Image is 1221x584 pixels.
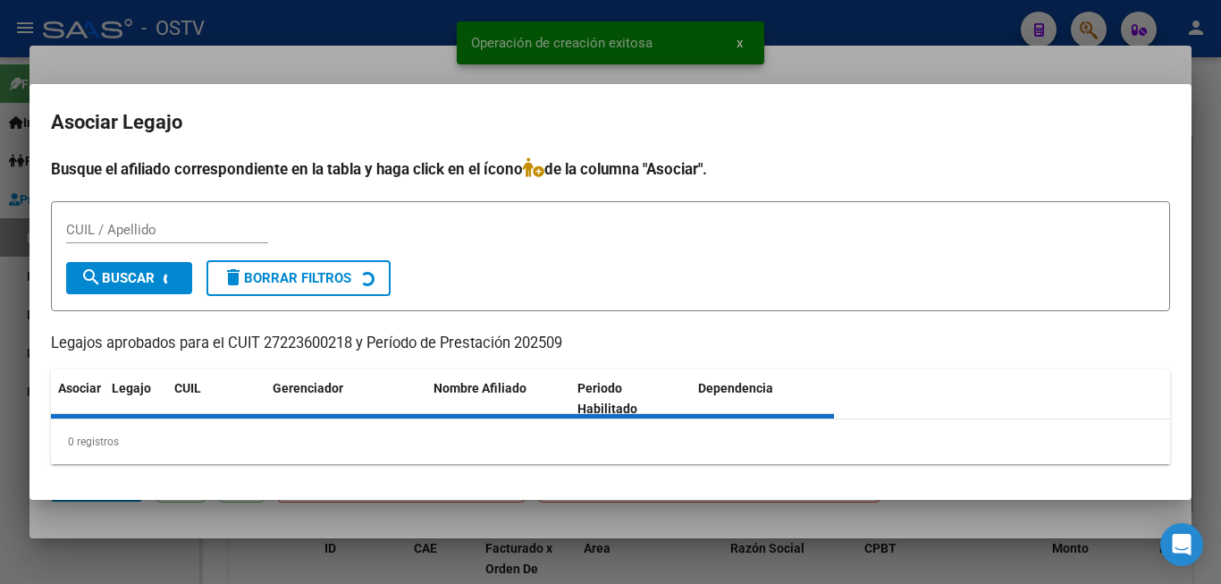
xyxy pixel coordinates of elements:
[58,381,101,395] span: Asociar
[51,419,1170,464] div: 0 registros
[51,106,1170,140] h2: Asociar Legajo
[223,270,351,286] span: Borrar Filtros
[51,369,105,428] datatable-header-cell: Asociar
[206,260,391,296] button: Borrar Filtros
[577,381,637,416] span: Periodo Habilitado
[112,381,151,395] span: Legajo
[167,369,265,428] datatable-header-cell: CUIL
[1160,523,1203,566] div: Open Intercom Messenger
[51,157,1170,181] h4: Busque el afiliado correspondiente en la tabla y haga click en el ícono de la columna "Asociar".
[174,381,201,395] span: CUIL
[80,267,102,288] mat-icon: search
[265,369,426,428] datatable-header-cell: Gerenciador
[434,381,526,395] span: Nombre Afiliado
[66,262,192,294] button: Buscar
[223,267,244,288] mat-icon: delete
[698,381,773,395] span: Dependencia
[105,369,167,428] datatable-header-cell: Legajo
[273,381,343,395] span: Gerenciador
[426,369,570,428] datatable-header-cell: Nombre Afiliado
[570,369,691,428] datatable-header-cell: Periodo Habilitado
[80,270,155,286] span: Buscar
[51,333,1170,355] p: Legajos aprobados para el CUIT 27223600218 y Período de Prestación 202509
[691,369,835,428] datatable-header-cell: Dependencia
